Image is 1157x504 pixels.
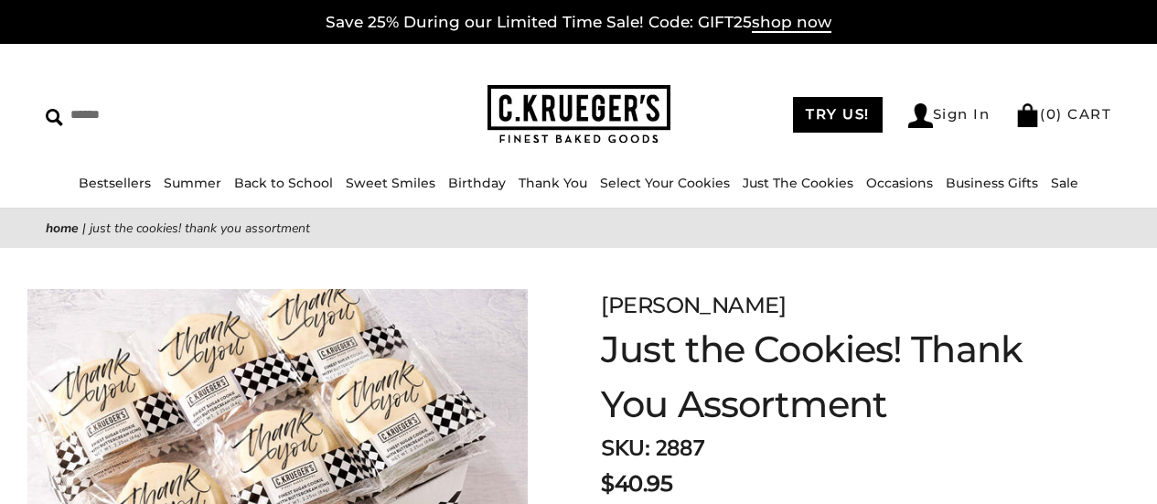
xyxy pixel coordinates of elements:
[46,101,290,129] input: Search
[1015,105,1111,123] a: (0) CART
[79,175,151,191] a: Bestsellers
[601,289,1066,322] div: [PERSON_NAME]
[1046,105,1057,123] span: 0
[448,175,506,191] a: Birthday
[655,434,704,463] span: 2887
[866,175,933,191] a: Occasions
[1015,103,1040,127] img: Bag
[908,103,933,128] img: Account
[600,175,730,191] a: Select Your Cookies
[326,13,831,33] a: Save 25% During our Limited Time Sale! Code: GIFT25shop now
[519,175,587,191] a: Thank You
[601,467,672,500] span: $40.95
[752,13,831,33] span: shop now
[1051,175,1078,191] a: Sale
[46,218,1111,239] nav: breadcrumbs
[793,97,883,133] a: TRY US!
[743,175,853,191] a: Just The Cookies
[601,322,1066,432] h1: Just the Cookies! Thank You Assortment
[346,175,435,191] a: Sweet Smiles
[908,103,991,128] a: Sign In
[164,175,221,191] a: Summer
[601,434,649,463] strong: SKU:
[46,109,63,126] img: Search
[46,220,79,237] a: Home
[234,175,333,191] a: Back to School
[90,220,310,237] span: Just the Cookies! Thank You Assortment
[946,175,1038,191] a: Business Gifts
[82,220,86,237] span: |
[487,85,670,145] img: C.KRUEGER'S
